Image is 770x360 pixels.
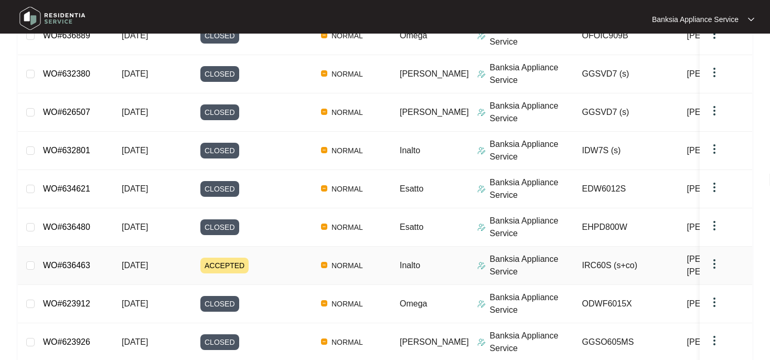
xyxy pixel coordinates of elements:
td: IRC60S (s+co) [574,247,679,285]
td: GGSVD7 (s) [574,55,679,93]
p: Banksia Appliance Service [490,176,574,202]
img: Assigner Icon [477,108,486,117]
a: WO#634621 [43,184,90,193]
img: Assigner Icon [477,70,486,78]
td: GGSVD7 (s) [574,93,679,132]
span: [PERSON_NAME] [687,298,756,310]
span: [PERSON_NAME] [687,183,756,195]
span: CLOSED [200,28,239,44]
span: ACCEPTED [200,258,249,273]
span: [PERSON_NAME] [400,108,469,117]
img: dropdown arrow [708,104,721,117]
img: Assigner Icon [477,185,486,193]
span: NORMAL [327,221,367,234]
a: WO#632380 [43,69,90,78]
p: Banksia Appliance Service [490,23,574,48]
a: WO#623912 [43,299,90,308]
img: Vercel Logo [321,109,327,115]
span: [DATE] [122,146,148,155]
img: dropdown arrow [708,258,721,270]
span: [PERSON_NAME] [687,221,756,234]
span: [PERSON_NAME] [687,144,756,157]
span: [DATE] [122,337,148,346]
img: dropdown arrow [708,66,721,79]
span: Inalto [400,261,420,270]
img: dropdown arrow [748,17,754,22]
img: Vercel Logo [321,262,327,268]
img: dropdown arrow [708,334,721,347]
a: WO#636480 [43,223,90,231]
img: Vercel Logo [321,70,327,77]
span: NORMAL [327,29,367,42]
img: Vercel Logo [321,300,327,306]
p: Banksia Appliance Service [490,253,574,278]
img: Assigner Icon [477,146,486,155]
span: Esatto [400,223,423,231]
span: [DATE] [122,299,148,308]
span: NORMAL [327,259,367,272]
span: CLOSED [200,104,239,120]
img: dropdown arrow [708,181,721,194]
span: [PERSON_NAME] [687,68,756,80]
img: Assigner Icon [477,261,486,270]
img: dropdown arrow [708,143,721,155]
span: [DATE] [122,184,148,193]
span: CLOSED [200,66,239,82]
span: CLOSED [200,219,239,235]
img: dropdown arrow [708,296,721,309]
span: CLOSED [200,296,239,312]
td: EHPD800W [574,208,679,247]
img: Assigner Icon [477,300,486,308]
span: [PERSON_NAME] [400,337,469,346]
img: Assigner Icon [477,338,486,346]
p: Banksia Appliance Service [490,330,574,355]
span: NORMAL [327,106,367,119]
td: OFOIC909B [574,17,679,55]
a: WO#626507 [43,108,90,117]
img: Assigner Icon [477,223,486,231]
p: Banksia Appliance Service [652,14,739,25]
img: Vercel Logo [321,338,327,345]
span: Esatto [400,184,423,193]
p: Banksia Appliance Service [490,61,574,87]
td: IDW7S (s) [574,132,679,170]
img: Assigner Icon [477,31,486,40]
img: Vercel Logo [321,224,327,230]
p: Banksia Appliance Service [490,215,574,240]
img: Vercel Logo [321,185,327,192]
span: CLOSED [200,334,239,350]
span: [DATE] [122,223,148,231]
span: [PERSON_NAME]... [687,106,763,119]
span: [PERSON_NAME] [400,69,469,78]
img: Vercel Logo [321,147,327,153]
span: [DATE] [122,108,148,117]
span: [DATE] [122,69,148,78]
td: EDW6012S [574,170,679,208]
span: NORMAL [327,298,367,310]
img: dropdown arrow [708,219,721,232]
span: [DATE] [122,261,148,270]
span: NORMAL [327,144,367,157]
a: WO#632801 [43,146,90,155]
span: NORMAL [327,68,367,80]
a: WO#623926 [43,337,90,346]
span: NORMAL [327,336,367,348]
p: Banksia Appliance Service [490,138,574,163]
span: [PERSON_NAME] [687,29,756,42]
p: Banksia Appliance Service [490,100,574,125]
p: Banksia Appliance Service [490,291,574,316]
a: WO#636463 [43,261,90,270]
span: CLOSED [200,181,239,197]
img: residentia service logo [16,3,89,34]
span: [PERSON_NAME] [687,336,756,348]
span: NORMAL [327,183,367,195]
span: Omega [400,299,427,308]
span: CLOSED [200,143,239,158]
span: Inalto [400,146,420,155]
span: [PERSON_NAME] [PERSON_NAME].. [687,253,770,278]
td: ODWF6015X [574,285,679,323]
